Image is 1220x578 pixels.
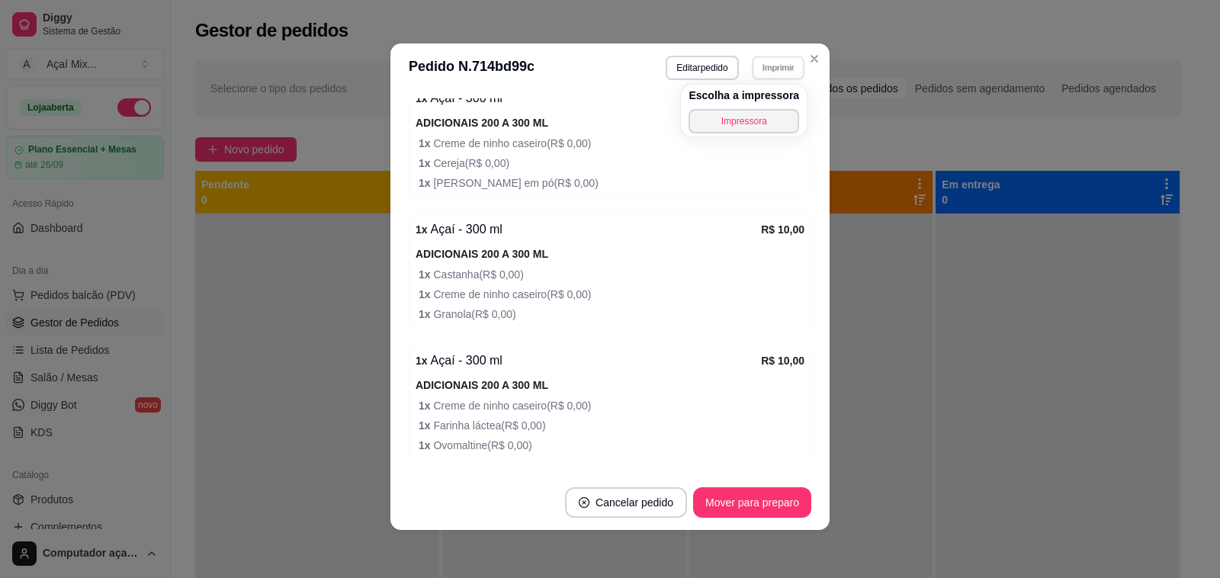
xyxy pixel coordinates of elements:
div: Açaí - 300 ml [416,352,761,370]
button: Mover para preparo [693,487,811,518]
span: close-circle [579,497,589,508]
strong: 1 x [416,223,428,236]
strong: R$ 10,00 [761,355,804,367]
strong: 1 x [419,400,433,412]
span: [PERSON_NAME] em pó ( R$ 0,00 ) [419,175,804,191]
strong: R$ 10,00 [761,223,804,236]
button: Imprimir [752,56,804,79]
strong: 1 x [419,419,433,432]
h4: Escolha a impressora [689,88,799,103]
span: Creme de ninho caseiro ( R$ 0,00 ) [419,135,804,152]
span: Creme de ninho caseiro ( R$ 0,00 ) [419,286,804,303]
span: Ovomaltine ( R$ 0,00 ) [419,437,804,454]
button: Editarpedido [666,56,738,80]
button: close-circleCancelar pedido [565,487,687,518]
strong: ADICIONAIS 200 A 300 ML [416,248,548,260]
div: Açaí - 300 ml [416,220,761,239]
strong: 1 x [419,157,433,169]
span: Cereja ( R$ 0,00 ) [419,155,804,172]
strong: ADICIONAIS 200 A 300 ML [416,117,548,129]
strong: 1 x [419,439,433,451]
button: Close [802,47,827,71]
strong: 1 x [419,177,433,189]
span: Creme de ninho caseiro ( R$ 0,00 ) [419,397,804,414]
strong: 1 x [419,137,433,149]
h3: Pedido N. 714bd99c [409,56,535,80]
strong: 1 x [416,92,428,104]
div: Açaí - 300 ml [416,89,761,108]
strong: 1 x [416,355,428,367]
span: Castanha ( R$ 0,00 ) [419,266,804,283]
button: Impressora [689,109,799,133]
strong: ADICIONAIS 200 A 300 ML [416,379,548,391]
strong: 1 x [419,308,433,320]
span: Granola ( R$ 0,00 ) [419,306,804,323]
span: Farinha láctea ( R$ 0,00 ) [419,417,804,434]
strong: 1 x [419,288,433,300]
strong: 1 x [419,268,433,281]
